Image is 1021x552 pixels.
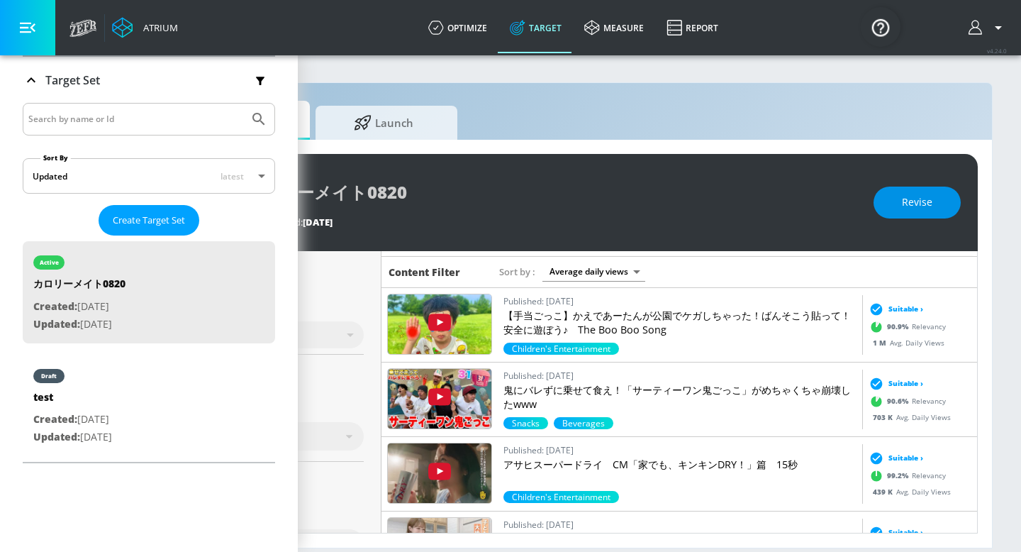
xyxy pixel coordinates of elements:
[33,430,80,443] span: Updated:
[554,417,613,429] div: 50.0%
[503,368,857,383] p: Published: [DATE]
[873,337,890,347] span: 1 M
[887,396,912,407] span: 90.6 %
[866,376,923,390] div: Suitable ›
[40,259,59,266] div: active
[23,241,275,343] div: activeカロリーメイト0820Created:[DATE]Updated:[DATE]
[33,412,77,426] span: Created:
[866,486,951,497] div: Avg. Daily Views
[23,355,275,456] div: drafttestCreated:[DATE]Updated:[DATE]
[503,383,857,412] p: 鬼にバレずに乗せて食え！「サーティーワン鬼ごっこ」がめちゃくちゃ崩壊したwww
[873,486,896,496] span: 439 K
[45,72,100,88] p: Target Set
[33,298,125,316] p: [DATE]
[503,368,857,417] a: Published: [DATE]鬼にバレずに乗せて食え！「サーティーワン鬼ごっこ」がめちゃくちゃ崩壊したwww
[503,343,619,355] span: Children's Entertainment
[887,321,912,332] span: 90.9 %
[503,417,548,429] div: 90.6%
[33,317,80,331] span: Updated:
[866,525,923,539] div: Suitable ›
[28,110,243,128] input: Search by name or Id
[417,2,498,53] a: optimize
[33,390,112,411] div: test
[573,2,655,53] a: measure
[503,517,857,532] p: Published: [DATE]
[503,491,619,503] span: Children's Entertainment
[503,443,857,458] p: Published: [DATE]
[503,417,548,429] span: Snacks
[23,103,275,462] div: Target Set
[873,412,896,421] span: 703 K
[389,265,460,279] h6: Content Filter
[503,458,857,472] p: アサヒスーパードライ CM「家でも、キンキンDRY！」篇 15秒
[498,2,573,53] a: Target
[499,265,535,278] span: Sort by
[33,316,125,333] p: [DATE]
[902,194,932,211] span: Revise
[40,153,71,162] label: Sort By
[99,205,199,236] button: Create Target Set
[866,451,923,465] div: Suitable ›
[866,302,923,316] div: Suitable ›
[987,47,1007,55] span: v 4.24.0
[866,390,946,412] div: Relevancy
[503,294,857,343] a: Published: [DATE]【手当ごっこ】かえであーたんが公園でケガしちゃった！ばんそこう貼って！安全に遊ぼう♪ The Boo Boo Song
[503,443,857,491] a: Published: [DATE]アサヒスーパードライ CM「家でも、キンキンDRY！」篇 15秒
[221,170,244,182] span: latest
[503,294,857,309] p: Published: [DATE]
[113,212,185,228] span: Create Target Set
[542,262,645,281] div: Average daily views
[874,187,961,219] button: Revise
[866,337,944,348] div: Avg. Daily Views
[33,429,112,446] p: [DATE]
[138,21,178,34] div: Atrium
[866,465,946,486] div: Relevancy
[866,412,951,422] div: Avg. Daily Views
[388,369,491,429] img: ui_RtpXhuPw
[112,17,178,38] a: Atrium
[41,372,57,380] div: draft
[388,443,491,503] img: B8Y8A0GlJMM
[244,216,859,228] div: Last Updated:
[887,470,912,481] span: 99.2 %
[554,417,613,429] span: Beverages
[33,299,77,313] span: Created:
[866,316,946,337] div: Relevancy
[503,309,857,337] p: 【手当ごっこ】かえであーたんが公園でケガしちゃった！ばんそこう貼って！安全に遊ぼう♪ The Boo Boo Song
[655,2,730,53] a: Report
[23,236,275,462] nav: list of Target Set
[861,7,900,47] button: Open Resource Center
[888,527,923,538] span: Suitable ›
[888,453,923,463] span: Suitable ›
[23,57,275,104] div: Target Set
[33,277,125,298] div: カロリーメイト0820
[330,106,437,140] span: Launch
[888,378,923,389] span: Suitable ›
[888,304,923,314] span: Suitable ›
[388,294,491,354] img: oLitmx6N3Io
[303,216,333,228] span: [DATE]
[33,411,112,429] p: [DATE]
[33,170,67,182] div: Updated
[503,343,619,355] div: 90.9%
[503,491,619,503] div: 16.8%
